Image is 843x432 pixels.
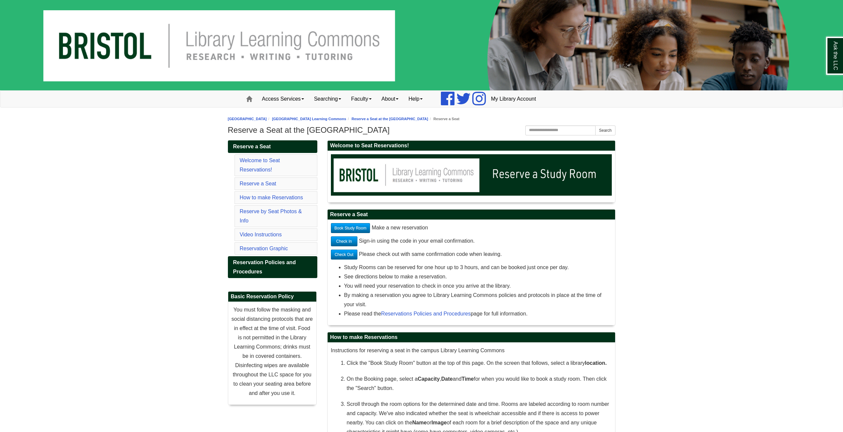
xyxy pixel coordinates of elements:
div: Guide Pages [228,140,317,411]
h2: Welcome to Seat Reservations! [328,141,615,151]
a: Reserve a Seat [228,140,317,153]
a: Check Out [331,250,357,260]
button: Search [595,125,615,135]
strong: Name [412,420,427,425]
a: Access Services [257,91,309,107]
p: Sign-in using the code in your email confirmation. [331,236,612,246]
a: Welcome to Seat Reservations! [240,158,280,172]
a: Faculty [346,91,377,107]
li: Reserve a Seat [428,116,459,122]
a: [GEOGRAPHIC_DATA] Learning Commons [272,117,346,121]
a: About [377,91,404,107]
a: Help [403,91,428,107]
a: Reserve by Seat Photos & Info [240,209,302,223]
a: Reserve a Seat at the [GEOGRAPHIC_DATA] [351,117,428,121]
li: Study Rooms can be reserved for one hour up to 3 hours, and can be booked just once per day. [344,263,612,272]
a: My Library Account [486,91,541,107]
strong: Image [431,420,447,425]
strong: Date [441,376,453,382]
nav: breadcrumb [228,116,615,122]
span: You must follow the masking and social distancing protocols that are in effect at the time of vis... [232,307,313,396]
strong: Time [461,376,474,382]
li: By making a reservation you agree to Library Learning Commons policies and protocols in place at ... [344,291,612,309]
li: See directions below to make a reservation. [344,272,612,281]
h1: Reserve a Seat at the [GEOGRAPHIC_DATA] [228,125,615,135]
p: Make a new reservation [331,223,612,233]
span: Reservation Policies and Procedures [233,260,296,274]
h2: Basic Reservation Policy [228,292,316,302]
h2: Reserve a Seat [328,210,615,220]
a: Check In [331,236,357,246]
p: Please check out with same confirmation code when leaving. [331,250,612,260]
a: Reserve a Seat [240,181,276,186]
span: location. [585,360,607,366]
a: Searching [309,91,346,107]
h2: How to make Reservations [328,332,615,343]
span: Reserve a Seat [233,144,271,149]
span: Instructions for reserving a seat in the campus Library Learning Commons [331,348,505,353]
li: You will need your reservation to check in once you arrive at the library. [344,281,612,291]
a: [GEOGRAPHIC_DATA] [228,117,267,121]
a: Video Instructions [240,232,282,237]
a: Reservation Graphic [240,246,288,251]
span: Click the "Book Study Room" button at the top of this page. On the screen that follows, select a ... [347,360,585,366]
li: Please read the page for full information. [344,309,612,318]
a: Reservation Policies and Procedures [228,256,317,278]
a: Book Study Room [331,223,370,233]
strong: Capacity [418,376,440,382]
a: How to make Reservations [240,195,303,200]
a: Reservations Policies and Procedures [381,311,471,316]
span: On the Booking page, select a , and for when you would like to book a study room. Then click the ... [347,376,607,391]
